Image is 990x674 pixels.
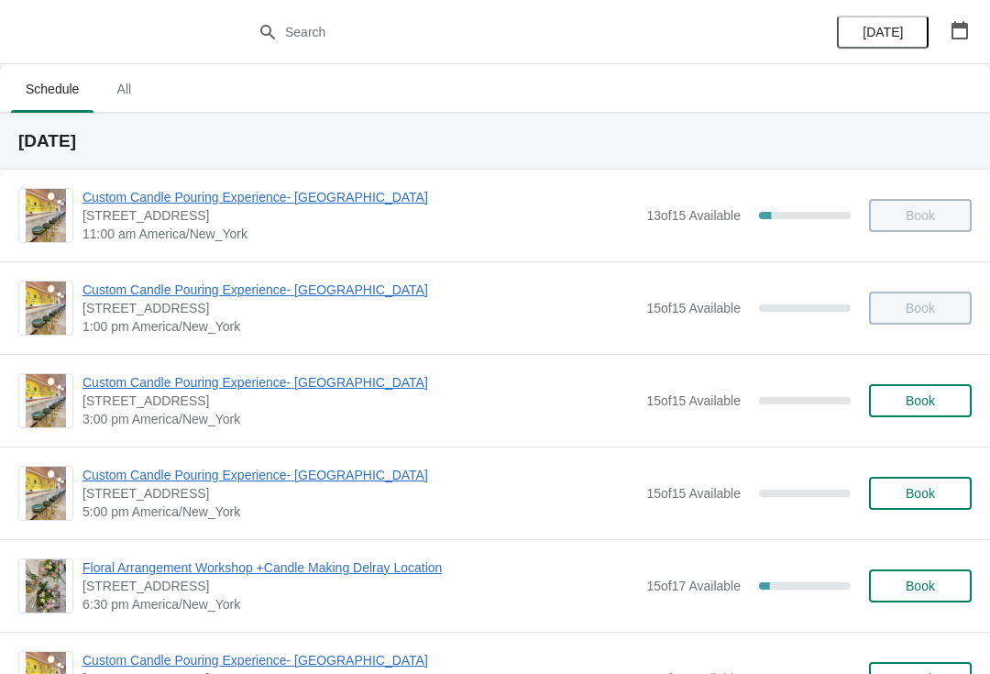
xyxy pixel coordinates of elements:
[82,410,637,428] span: 3:00 pm America/New_York
[284,16,742,49] input: Search
[82,317,637,336] span: 1:00 pm America/New_York
[906,579,935,593] span: Book
[18,132,972,150] h2: [DATE]
[906,486,935,501] span: Book
[82,281,637,299] span: Custom Candle Pouring Experience- [GEOGRAPHIC_DATA]
[646,579,741,593] span: 15 of 17 Available
[82,558,637,577] span: Floral Arrangement Workshop +Candle Making Delray Location
[26,189,66,242] img: Custom Candle Pouring Experience- Delray Beach | 415 East Atlantic Avenue, Delray Beach, FL, USA ...
[906,393,935,408] span: Book
[82,484,637,503] span: [STREET_ADDRESS]
[26,374,66,427] img: Custom Candle Pouring Experience- Delray Beach | 415 East Atlantic Avenue, Delray Beach, FL, USA ...
[646,208,741,223] span: 13 of 15 Available
[82,651,637,669] span: Custom Candle Pouring Experience- [GEOGRAPHIC_DATA]
[82,373,637,392] span: Custom Candle Pouring Experience- [GEOGRAPHIC_DATA]
[869,477,972,510] button: Book
[863,25,903,39] span: [DATE]
[82,299,637,317] span: [STREET_ADDRESS]
[82,188,637,206] span: Custom Candle Pouring Experience- [GEOGRAPHIC_DATA]
[26,467,66,520] img: Custom Candle Pouring Experience- Delray Beach | 415 East Atlantic Avenue, Delray Beach, FL, USA ...
[837,16,929,49] button: [DATE]
[646,486,741,501] span: 15 of 15 Available
[646,301,741,315] span: 15 of 15 Available
[82,577,637,595] span: [STREET_ADDRESS]
[82,503,637,521] span: 5:00 pm America/New_York
[26,282,66,335] img: Custom Candle Pouring Experience- Delray Beach | 415 East Atlantic Avenue, Delray Beach, FL, USA ...
[82,392,637,410] span: [STREET_ADDRESS]
[82,225,637,243] span: 11:00 am America/New_York
[82,595,637,613] span: 6:30 pm America/New_York
[11,72,93,105] span: Schedule
[869,384,972,417] button: Book
[82,466,637,484] span: Custom Candle Pouring Experience- [GEOGRAPHIC_DATA]
[869,569,972,602] button: Book
[101,72,147,105] span: All
[82,206,637,225] span: [STREET_ADDRESS]
[646,393,741,408] span: 15 of 15 Available
[26,559,66,613] img: Floral Arrangement Workshop +Candle Making Delray Location | 415 East Atlantic Avenue, Delray Bea...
